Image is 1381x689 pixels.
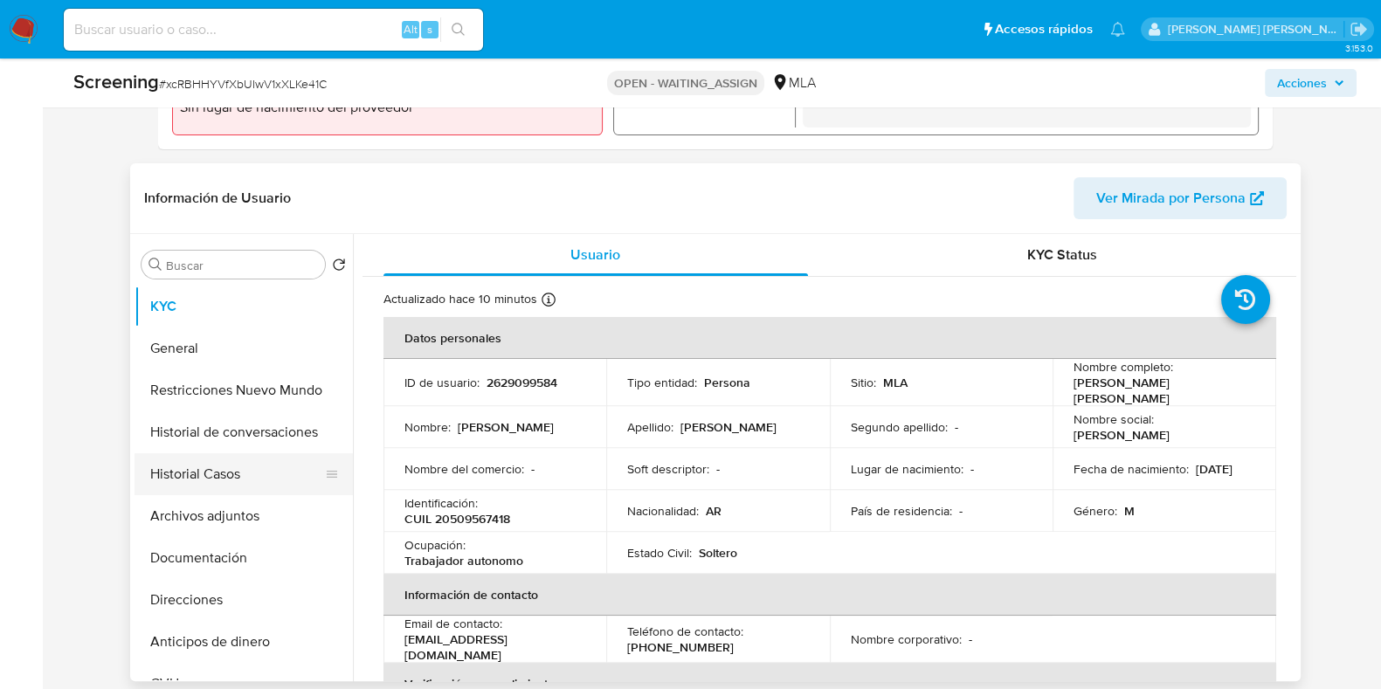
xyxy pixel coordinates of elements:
button: Restricciones Nuevo Mundo [135,369,353,411]
p: AR [706,503,722,519]
p: [PERSON_NAME] [PERSON_NAME] [1074,375,1248,406]
p: - [959,503,963,519]
p: ID de usuario : [404,375,480,390]
p: Nacionalidad : [627,503,699,519]
div: MLA [771,73,816,93]
p: [PERSON_NAME] [458,419,554,435]
p: Estado Civil : [627,545,692,561]
p: M [1124,503,1135,519]
p: Persona [704,375,750,390]
button: Archivos adjuntos [135,495,353,537]
th: Datos personales [383,317,1276,359]
span: # xcRBHHYVfXbUIwV1xXLKe41C [159,75,327,93]
th: Información de contacto [383,574,1276,616]
p: [EMAIL_ADDRESS][DOMAIN_NAME] [404,631,579,663]
span: Usuario [570,245,620,265]
span: s [427,21,432,38]
button: Direcciones [135,579,353,621]
p: OPEN - WAITING_ASSIGN [607,71,764,95]
p: Sitio : [851,375,876,390]
p: Género : [1074,503,1117,519]
p: - [716,461,720,477]
button: Documentación [135,537,353,579]
button: Buscar [148,258,162,272]
p: Ocupación : [404,537,466,553]
p: Soltero [699,545,737,561]
button: search-icon [440,17,476,42]
b: Screening [73,67,159,95]
button: KYC [135,286,353,327]
p: - [955,419,958,435]
p: 2629099584 [487,375,557,390]
p: Fecha de nacimiento : [1074,461,1189,477]
p: [PERSON_NAME] [680,419,777,435]
p: Soft descriptor : [627,461,709,477]
span: 3.153.0 [1344,41,1372,55]
p: - [970,461,974,477]
button: Ver Mirada por Persona [1074,177,1287,219]
button: General [135,327,353,369]
p: Nombre del comercio : [404,461,524,477]
p: Nombre completo : [1074,359,1173,375]
p: CUIL 20509567418 [404,511,510,527]
input: Buscar usuario o caso... [64,18,483,41]
button: Acciones [1265,69,1357,97]
span: Accesos rápidos [995,20,1093,38]
button: Anticipos de dinero [135,621,353,663]
button: Historial de conversaciones [135,411,353,453]
a: Salir [1350,20,1368,38]
p: - [969,631,972,647]
button: Historial Casos [135,453,339,495]
p: Segundo apellido : [851,419,948,435]
p: Nombre : [404,419,451,435]
p: Email de contacto : [404,616,502,631]
p: País de residencia : [851,503,952,519]
span: Acciones [1277,69,1327,97]
span: Alt [404,21,418,38]
p: - [531,461,535,477]
a: Notificaciones [1110,22,1125,37]
p: Actualizado hace 10 minutos [383,291,537,307]
p: MLA [883,375,908,390]
span: KYC Status [1027,245,1097,265]
p: Teléfono de contacto : [627,624,743,639]
p: Nombre social : [1074,411,1154,427]
input: Buscar [166,258,318,273]
p: Tipo entidad : [627,375,697,390]
p: [DATE] [1196,461,1233,477]
span: Ver Mirada por Persona [1096,177,1246,219]
p: [PERSON_NAME] [1074,427,1170,443]
p: Identificación : [404,495,478,511]
button: Volver al orden por defecto [332,258,346,277]
h1: Información de Usuario [144,189,291,207]
p: Apellido : [627,419,673,435]
p: noelia.huarte@mercadolibre.com [1168,21,1344,38]
p: Lugar de nacimiento : [851,461,963,477]
p: Trabajador autonomo [404,553,523,568]
p: [PHONE_NUMBER] [627,639,734,655]
p: Nombre corporativo : [851,631,962,647]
